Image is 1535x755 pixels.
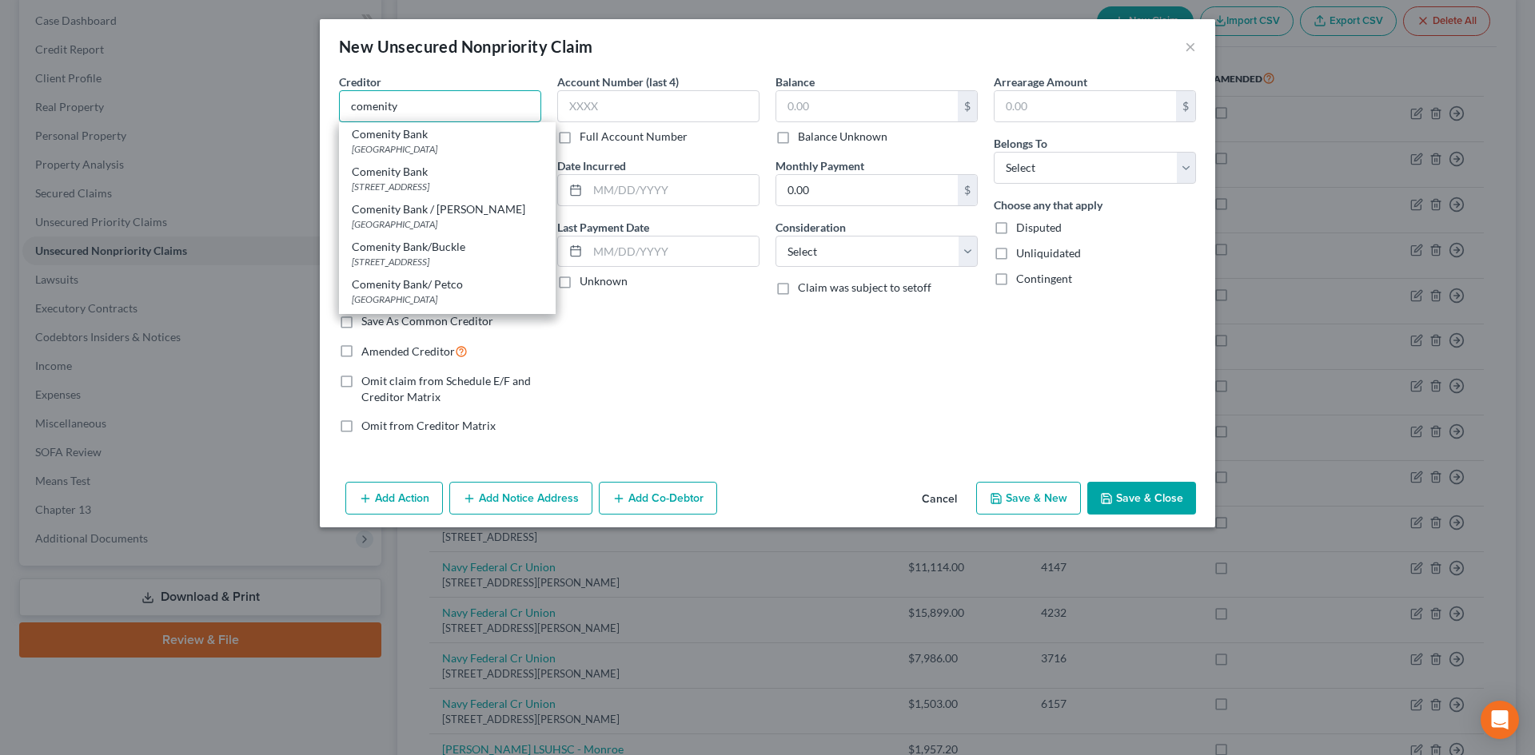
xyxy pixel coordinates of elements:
label: Balance [775,74,815,90]
label: Choose any that apply [994,197,1102,213]
label: Full Account Number [580,129,688,145]
input: Search creditor by name... [339,90,541,122]
span: Unliquidated [1016,246,1081,260]
input: MM/DD/YYYY [588,175,759,205]
button: Add Action [345,482,443,515]
span: Omit from Creditor Matrix [361,419,496,432]
div: $ [1176,91,1195,121]
div: Open Intercom Messenger [1481,701,1519,739]
span: Belongs To [994,137,1047,150]
label: Date Incurred [557,157,626,174]
div: $ [958,91,977,121]
span: Claim was subject to setoff [798,280,931,294]
span: Amended Creditor [361,344,455,358]
button: Save & New [976,482,1081,515]
div: [STREET_ADDRESS] [352,255,543,268]
input: 0.00 [776,175,958,205]
input: 0.00 [776,91,958,121]
span: Omit claim from Schedule E/F and Creditor Matrix [361,374,531,403]
label: Save As Common Creditor [361,313,493,329]
button: Cancel [909,483,970,515]
div: New Unsecured Nonpriority Claim [339,35,592,58]
span: Contingent [1016,272,1072,285]
div: [GEOGRAPHIC_DATA] [352,292,543,306]
div: Comenity Bank [352,126,543,142]
label: Consideration [775,219,846,236]
div: [STREET_ADDRESS] [352,180,543,193]
label: Balance Unknown [798,129,887,145]
input: MM/DD/YYYY [588,236,759,267]
button: Save & Close [1087,482,1196,515]
label: Arrearage Amount [994,74,1087,90]
div: $ [958,175,977,205]
div: Comenity Bank/Buckle [352,239,543,255]
div: Comenity Bank/ Petco [352,276,543,292]
div: Comenity Bank / [PERSON_NAME] [352,201,543,217]
label: Unknown [580,273,628,289]
div: [GEOGRAPHIC_DATA] [352,217,543,231]
button: Add Co-Debtor [599,482,717,515]
div: [GEOGRAPHIC_DATA] [352,142,543,156]
label: Last Payment Date [557,219,649,236]
input: XXXX [557,90,760,122]
div: Comenity Bank [352,164,543,180]
button: Add Notice Address [449,482,592,515]
span: Disputed [1016,221,1062,234]
input: 0.00 [995,91,1176,121]
label: Account Number (last 4) [557,74,679,90]
button: × [1185,37,1196,56]
span: Creditor [339,75,381,89]
label: Monthly Payment [775,157,864,174]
